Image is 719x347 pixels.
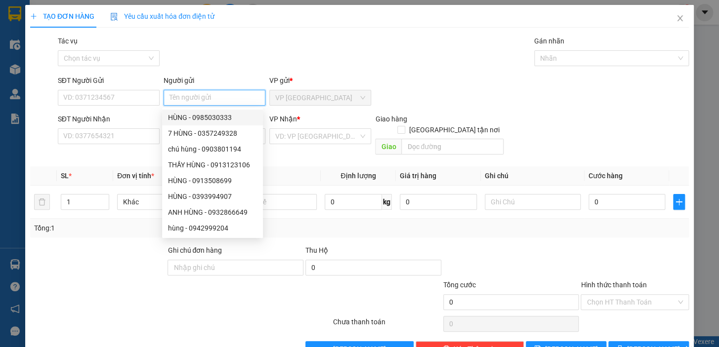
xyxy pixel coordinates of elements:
[534,37,564,45] label: Gán nhãn
[401,139,504,154] input: Dọc đường
[400,194,477,210] input: 0
[4,53,74,63] span: 0977999909 -
[30,13,37,20] span: plus
[113,19,129,29] span: TÁM
[117,172,154,180] span: Đơn vị tính
[110,12,214,20] span: Yêu cầu xuất hóa đơn điện tử
[168,112,257,123] div: HÙNG - 0985030333
[58,75,160,86] div: SĐT Người Gửi
[375,115,407,123] span: Giao hàng
[405,124,504,135] span: [GEOGRAPHIC_DATA] tận nơi
[481,166,585,186] th: Ghi chú
[34,223,278,233] div: Tổng: 1
[382,194,392,210] span: kg
[123,194,207,209] span: Khác
[168,260,303,275] input: Ghi chú đơn hàng
[443,281,476,289] span: Tổng cước
[269,115,297,123] span: VP Nhận
[30,12,94,20] span: TẠO ĐƠN HÀNG
[162,141,263,157] div: chú hùng - 0903801194
[58,37,78,45] label: Tác vụ
[4,33,99,52] span: VP [PERSON_NAME] ([GEOGRAPHIC_DATA])
[4,33,144,52] p: NHẬN:
[485,194,581,210] input: Ghi Chú
[20,19,129,29] span: VP [GEOGRAPHIC_DATA] -
[168,191,257,202] div: HÙNG - 0393994907
[162,220,263,236] div: hùng - 0942999204
[275,90,365,105] span: VP Bình Phú
[162,157,263,173] div: THẦY HÙNG - 0913123106
[164,75,265,86] div: Người gửi
[162,110,263,125] div: HÙNG - 0985030333
[332,316,442,334] div: Chưa thanh toán
[4,19,144,29] p: GỬI:
[168,207,257,218] div: ANH HÙNG - 0932866649
[375,139,401,154] span: Giao
[673,194,685,210] button: plus
[61,172,69,180] span: SL
[168,128,257,139] div: 7 HÙNG - 0357249328
[589,172,623,180] span: Cước hàng
[168,175,257,186] div: HÙNG - 0913508699
[4,64,24,74] span: GIAO:
[269,75,371,86] div: VP gửi
[305,246,328,254] span: Thu Hộ
[58,114,160,124] div: SĐT Người Nhận
[33,5,115,15] strong: BIÊN NHẬN GỬI HÀNG
[674,198,684,206] span: plus
[34,194,50,210] button: delete
[221,194,317,210] input: VD: Bàn, Ghế
[168,246,222,254] label: Ghi chú đơn hàng
[162,204,263,220] div: ANH HÙNG - 0932866649
[162,189,263,204] div: HÙNG - 0393994907
[676,14,684,22] span: close
[168,144,257,154] div: chú hùng - 0903801194
[162,173,263,189] div: HÙNG - 0913508699
[168,159,257,170] div: THẦY HÙNG - 0913123106
[53,53,74,63] span: HÙNG
[581,281,646,289] label: Hình thức thanh toán
[110,13,118,21] img: icon
[340,172,376,180] span: Định lượng
[162,125,263,141] div: 7 HÙNG - 0357249328
[400,172,436,180] span: Giá trị hàng
[666,5,694,33] button: Close
[168,223,257,233] div: hùng - 0942999204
